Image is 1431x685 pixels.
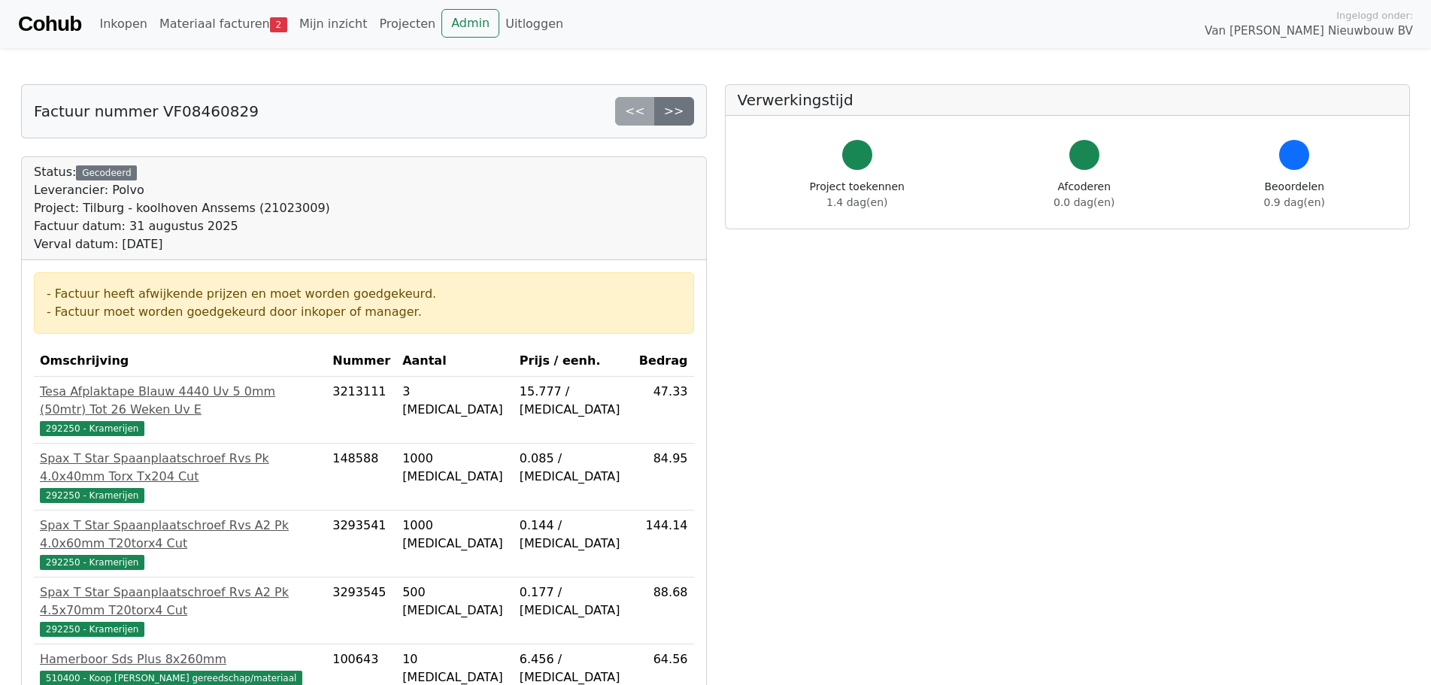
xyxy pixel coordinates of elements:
[18,6,81,42] a: Cohub
[40,650,320,668] div: Hamerboor Sds Plus 8x260mm
[402,517,508,553] div: 1000 [MEDICAL_DATA]
[654,97,694,126] a: >>
[34,163,330,253] div: Status:
[34,199,330,217] div: Project: Tilburg - koolhoven Anssems (21023009)
[40,583,320,620] div: Spax T Star Spaanplaatschroef Rvs A2 Pk 4.5x70mm T20torx4 Cut
[40,450,320,504] a: Spax T Star Spaanplaatschroef Rvs Pk 4.0x40mm Torx Tx204 Cut292250 - Kramerijen
[1054,179,1114,211] div: Afcoderen
[76,165,137,180] div: Gecodeerd
[441,9,499,38] a: Admin
[520,450,627,486] div: 0.085 / [MEDICAL_DATA]
[373,9,441,39] a: Projecten
[633,377,694,444] td: 47.33
[326,511,396,577] td: 3293541
[633,346,694,377] th: Bedrag
[633,577,694,644] td: 88.68
[93,9,153,39] a: Inkopen
[40,583,320,638] a: Spax T Star Spaanplaatschroef Rvs A2 Pk 4.5x70mm T20torx4 Cut292250 - Kramerijen
[34,346,326,377] th: Omschrijving
[47,303,681,321] div: - Factuur moet worden goedgekeurd door inkoper of manager.
[34,217,330,235] div: Factuur datum: 31 augustus 2025
[293,9,374,39] a: Mijn inzicht
[40,517,320,553] div: Spax T Star Spaanplaatschroef Rvs A2 Pk 4.0x60mm T20torx4 Cut
[34,235,330,253] div: Verval datum: [DATE]
[34,181,330,199] div: Leverancier: Polvo
[1264,179,1325,211] div: Beoordelen
[633,511,694,577] td: 144.14
[520,583,627,620] div: 0.177 / [MEDICAL_DATA]
[34,102,259,120] h5: Factuur nummer VF08460829
[1264,196,1325,208] span: 0.9 dag(en)
[738,91,1398,109] h5: Verwerkingstijd
[40,383,320,437] a: Tesa Afplaktape Blauw 4440 Uv 5 0mm (50mtr) Tot 26 Weken Uv E292250 - Kramerijen
[633,444,694,511] td: 84.95
[810,179,905,211] div: Project toekennen
[520,383,627,419] div: 15.777 / [MEDICAL_DATA]
[40,517,320,571] a: Spax T Star Spaanplaatschroef Rvs A2 Pk 4.0x60mm T20torx4 Cut292250 - Kramerijen
[40,622,144,637] span: 292250 - Kramerijen
[326,346,396,377] th: Nummer
[326,444,396,511] td: 148588
[514,346,633,377] th: Prijs / eenh.
[40,555,144,570] span: 292250 - Kramerijen
[402,583,508,620] div: 500 [MEDICAL_DATA]
[47,285,681,303] div: - Factuur heeft afwijkende prijzen en moet worden goedgekeurd.
[40,421,144,436] span: 292250 - Kramerijen
[40,383,320,419] div: Tesa Afplaktape Blauw 4440 Uv 5 0mm (50mtr) Tot 26 Weken Uv E
[402,383,508,419] div: 3 [MEDICAL_DATA]
[1205,23,1413,40] span: Van [PERSON_NAME] Nieuwbouw BV
[402,450,508,486] div: 1000 [MEDICAL_DATA]
[1054,196,1114,208] span: 0.0 dag(en)
[1336,8,1413,23] span: Ingelogd onder:
[396,346,514,377] th: Aantal
[326,377,396,444] td: 3213111
[153,9,293,39] a: Materiaal facturen2
[270,17,287,32] span: 2
[40,450,320,486] div: Spax T Star Spaanplaatschroef Rvs Pk 4.0x40mm Torx Tx204 Cut
[826,196,887,208] span: 1.4 dag(en)
[40,488,144,503] span: 292250 - Kramerijen
[326,577,396,644] td: 3293545
[499,9,569,39] a: Uitloggen
[520,517,627,553] div: 0.144 / [MEDICAL_DATA]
